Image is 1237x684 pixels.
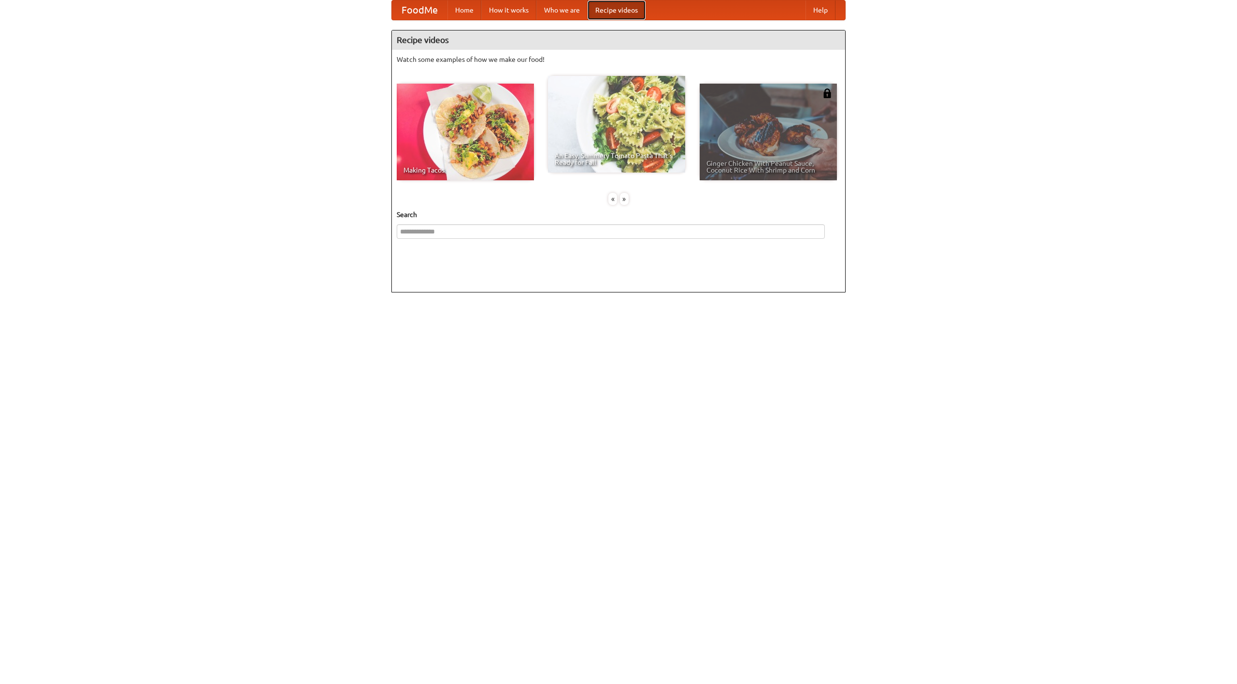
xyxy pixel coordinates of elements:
span: An Easy, Summery Tomato Pasta That's Ready for Fall [555,152,678,166]
a: Making Tacos [397,84,534,180]
a: Who we are [536,0,588,20]
div: » [620,193,629,205]
img: 483408.png [822,88,832,98]
a: Help [805,0,835,20]
div: « [608,193,617,205]
a: Recipe videos [588,0,646,20]
a: How it works [481,0,536,20]
a: Home [447,0,481,20]
span: Making Tacos [403,167,527,174]
a: FoodMe [392,0,447,20]
p: Watch some examples of how we make our food! [397,55,840,64]
h4: Recipe videos [392,30,845,50]
a: An Easy, Summery Tomato Pasta That's Ready for Fall [548,76,685,173]
h5: Search [397,210,840,219]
